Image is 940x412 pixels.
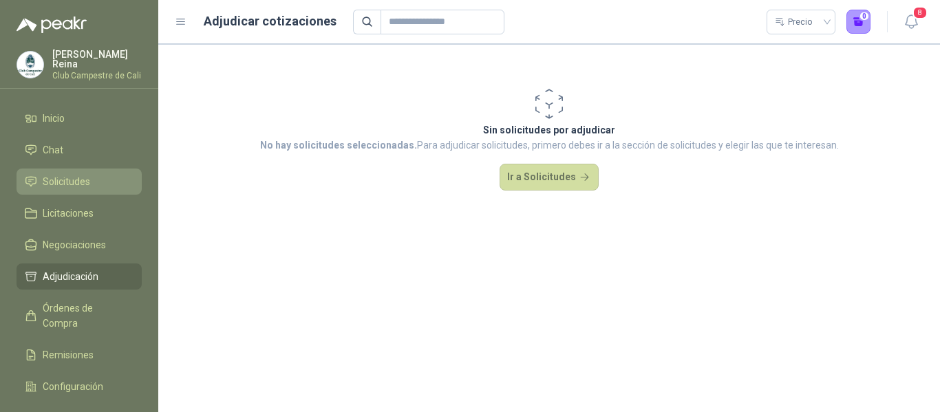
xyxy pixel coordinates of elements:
a: Inicio [17,105,142,131]
span: Remisiones [43,347,94,362]
a: Solicitudes [17,169,142,195]
a: Licitaciones [17,200,142,226]
span: Configuración [43,379,103,394]
span: Negociaciones [43,237,106,252]
button: Ir a Solicitudes [500,164,599,191]
a: Órdenes de Compra [17,295,142,336]
a: Negociaciones [17,232,142,258]
p: [PERSON_NAME] Reina [52,50,142,69]
a: Remisiones [17,342,142,368]
a: Adjudicación [17,263,142,290]
span: Solicitudes [43,174,90,189]
span: Órdenes de Compra [43,301,129,331]
span: Inicio [43,111,65,126]
div: Precio [775,12,815,32]
button: 0 [846,10,871,34]
span: Chat [43,142,63,158]
img: Company Logo [17,52,43,78]
p: Sin solicitudes por adjudicar [260,122,839,138]
span: 8 [912,6,928,19]
h1: Adjudicar cotizaciones [204,12,337,31]
a: Configuración [17,373,142,400]
span: Adjudicación [43,269,98,284]
span: Licitaciones [43,206,94,221]
p: Club Campestre de Cali [52,72,142,80]
strong: No hay solicitudes seleccionadas. [260,140,417,151]
a: Chat [17,137,142,163]
img: Logo peakr [17,17,87,33]
p: Para adjudicar solicitudes, primero debes ir a la sección de solicitudes y elegir las que te inte... [260,138,839,153]
button: 8 [899,10,923,34]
